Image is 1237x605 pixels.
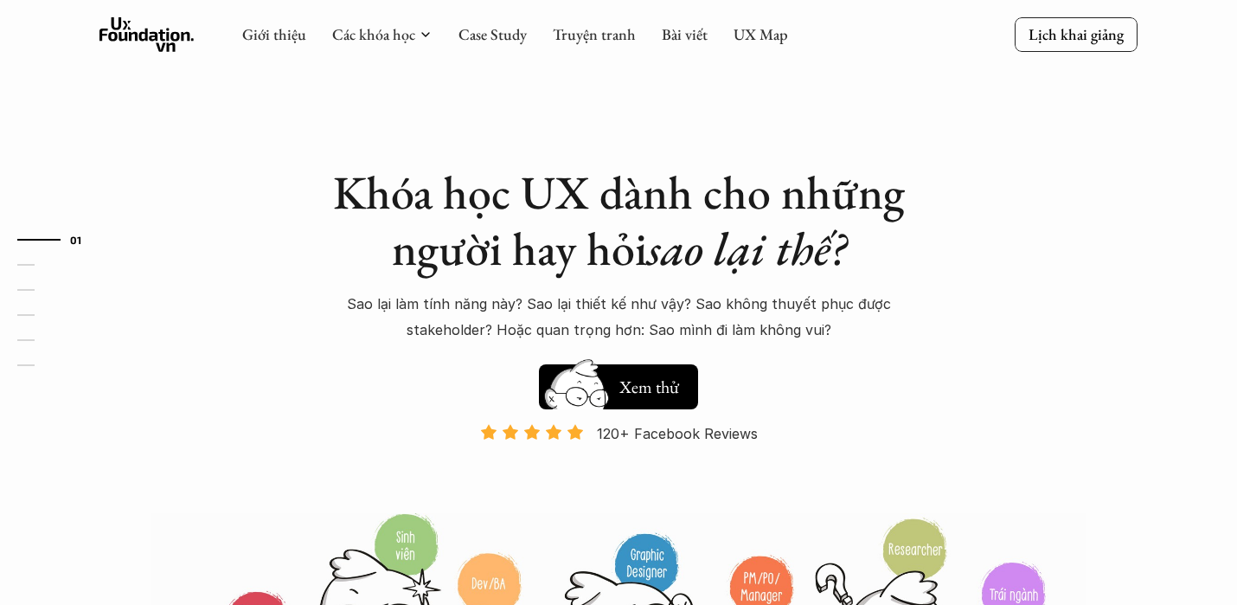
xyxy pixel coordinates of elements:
a: 01 [17,229,99,250]
a: Giới thiệu [242,24,306,44]
a: 120+ Facebook Reviews [465,423,772,511]
a: Bài viết [662,24,708,44]
p: 120+ Facebook Reviews [597,421,758,447]
em: sao lại thế? [647,218,846,279]
a: Các khóa học [332,24,415,44]
a: Truyện tranh [553,24,636,44]
strong: 01 [70,234,82,246]
p: Sao lại làm tính năng này? Sao lại thiết kế như vậy? Sao không thuyết phục được stakeholder? Hoặc... [316,291,921,344]
p: Lịch khai giảng [1029,24,1124,44]
h5: Xem thử [617,375,681,399]
a: Case Study [458,24,527,44]
a: Xem thử [539,356,698,409]
a: UX Map [734,24,788,44]
h1: Khóa học UX dành cho những người hay hỏi [316,164,921,277]
a: Lịch khai giảng [1015,17,1138,51]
